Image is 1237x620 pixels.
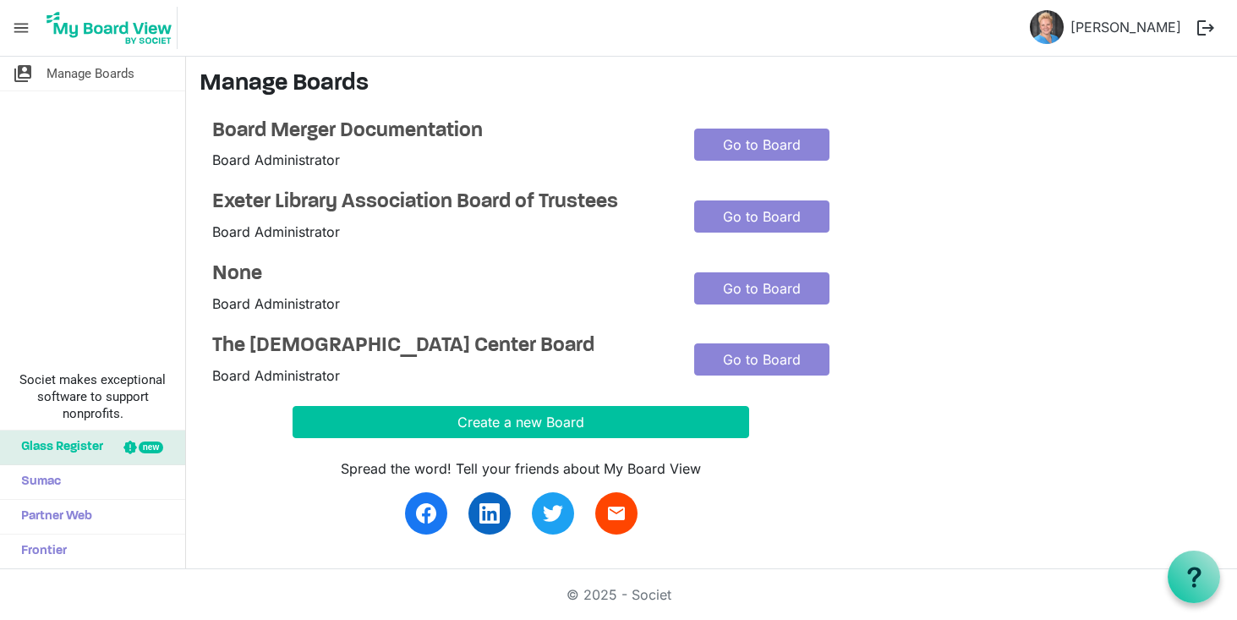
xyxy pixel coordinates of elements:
a: My Board View Logo [41,7,184,49]
a: © 2025 - Societ [567,586,671,603]
span: Partner Web [13,500,92,534]
span: Sumac [13,465,61,499]
span: Board Administrator [212,295,340,312]
span: Board Administrator [212,223,340,240]
a: Board Merger Documentation [212,119,669,144]
a: Go to Board [694,129,829,161]
a: Exeter Library Association Board of Trustees [212,190,669,215]
img: vLlGUNYjuWs4KbtSZQjaWZvDTJnrkUC5Pj-l20r8ChXSgqWs1EDCHboTbV3yLcutgLt7-58AB6WGaG5Dpql6HA_thumb.png [1030,10,1064,44]
a: Go to Board [694,343,829,376]
span: Societ makes exceptional software to support nonprofits. [8,371,178,422]
h3: Manage Boards [200,70,1223,99]
span: Board Administrator [212,367,340,384]
a: The [DEMOGRAPHIC_DATA] Center Board [212,334,669,359]
a: Go to Board [694,200,829,233]
img: facebook.svg [416,503,436,524]
span: menu [5,12,37,44]
a: email [595,492,638,535]
span: email [606,503,627,524]
span: Glass Register [13,431,103,464]
span: Frontier [13,535,67,568]
a: None [212,262,669,287]
img: twitter.svg [543,503,563,524]
a: Go to Board [694,272,829,305]
img: linkedin.svg [479,503,500,524]
span: Manage Boards [47,57,134,91]
button: logout [1188,10,1223,46]
span: Board Administrator [212,151,340,168]
button: Create a new Board [293,406,749,438]
img: My Board View Logo [41,7,178,49]
div: Spread the word! Tell your friends about My Board View [293,458,749,479]
a: [PERSON_NAME] [1064,10,1188,44]
div: new [139,442,163,453]
span: switch_account [13,57,33,91]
